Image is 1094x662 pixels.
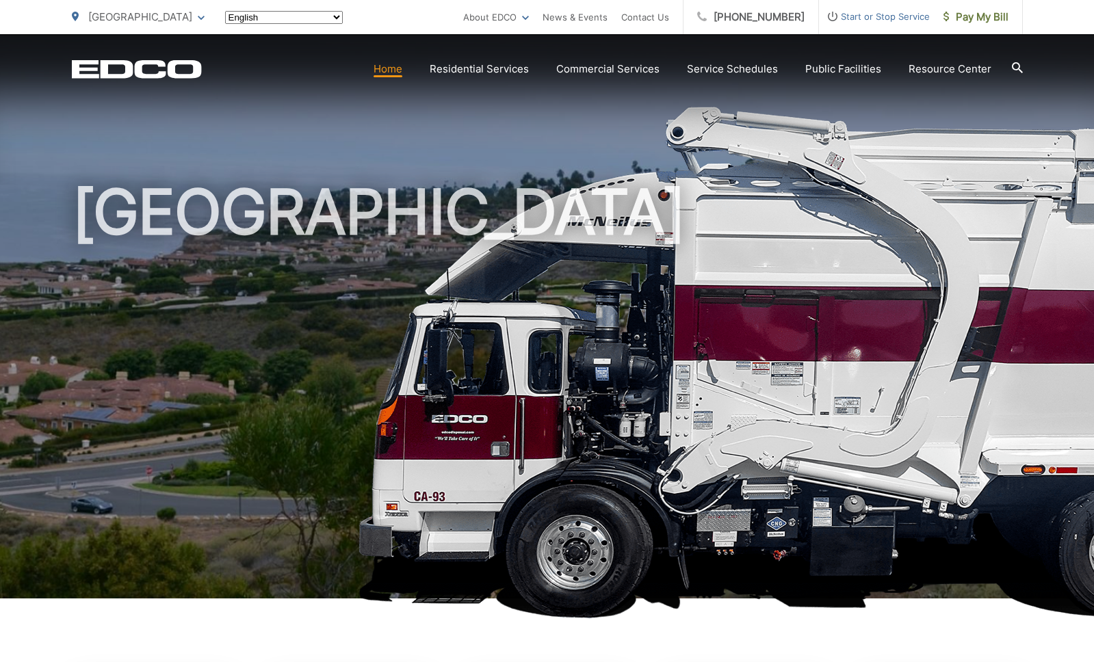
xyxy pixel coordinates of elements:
[805,61,881,77] a: Public Facilities
[88,10,192,23] span: [GEOGRAPHIC_DATA]
[72,178,1023,611] h1: [GEOGRAPHIC_DATA]
[687,61,778,77] a: Service Schedules
[463,9,529,25] a: About EDCO
[621,9,669,25] a: Contact Us
[909,61,991,77] a: Resource Center
[556,61,660,77] a: Commercial Services
[430,61,529,77] a: Residential Services
[72,59,202,79] a: EDCD logo. Return to the homepage.
[543,9,608,25] a: News & Events
[374,61,402,77] a: Home
[943,9,1008,25] span: Pay My Bill
[225,11,343,24] select: Select a language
